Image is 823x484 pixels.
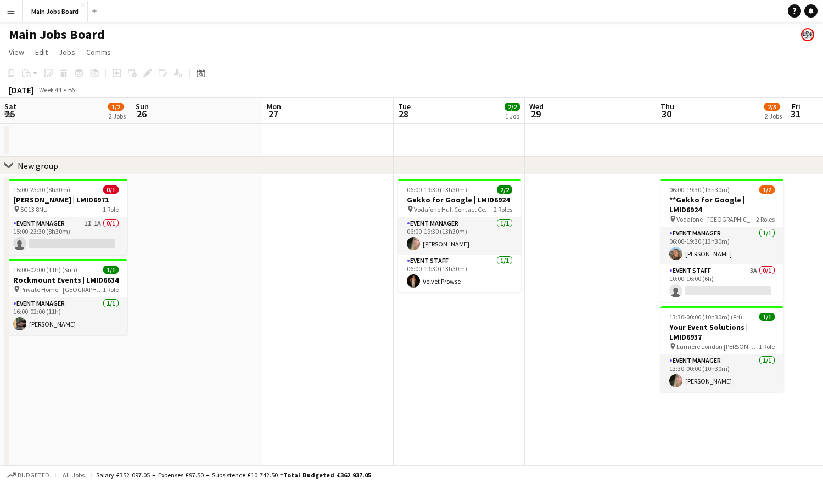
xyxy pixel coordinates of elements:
span: 1 Role [103,205,119,213]
span: Total Budgeted £362 937.05 [283,471,371,479]
button: Budgeted [5,469,51,481]
div: 1 Job [505,112,519,120]
span: SG13 8NU [20,205,48,213]
app-job-card: 13:30-00:00 (10h30m) (Fri)1/1Your Event Solutions | LMID6937 Lumiere London [PERSON_NAME]1 RoleEv... [660,306,783,392]
span: Fri [792,102,800,111]
span: 1/1 [103,266,119,274]
app-card-role: Event Manager1/116:00-02:00 (11h)[PERSON_NAME] [4,297,127,335]
span: Comms [86,47,111,57]
span: Week 44 [36,86,64,94]
span: 29 [528,108,544,120]
a: Jobs [54,45,80,59]
app-card-role: Event Staff1/106:00-19:30 (13h30m)Velvet Prowse [398,255,521,292]
app-job-card: 06:00-19:30 (13h30m)1/2**Gekko for Google | LMID6924 Vodafone - [GEOGRAPHIC_DATA]2 RolesEvent Man... [660,179,783,302]
span: All jobs [60,471,87,479]
app-card-role: Event Manager1/106:00-19:30 (13h30m)[PERSON_NAME] [660,227,783,264]
div: BST [68,86,79,94]
button: Main Jobs Board [23,1,88,22]
span: Tue [398,102,411,111]
div: Salary £352 097.05 + Expenses £97.50 + Subsistence £10 742.50 = [96,471,371,479]
div: New group [18,160,58,171]
div: 2 Jobs [765,112,782,120]
span: 06:00-19:30 (13h30m) [669,185,730,194]
div: 2 Jobs [109,112,126,120]
span: 2 Roles [494,205,512,213]
app-card-role: Event Manager1/113:30-00:00 (10h30m)[PERSON_NAME] [660,354,783,392]
h3: **Gekko for Google | LMID6924 [660,195,783,215]
span: Vodafone - [GEOGRAPHIC_DATA] [676,215,756,223]
span: 2/2 [497,185,512,194]
a: Comms [82,45,115,59]
span: 27 [265,108,281,120]
app-card-role: Event Manager1/106:00-19:30 (13h30m)[PERSON_NAME] [398,217,521,255]
span: 30 [659,108,674,120]
app-card-role: Event Manager1I1A0/115:00-23:30 (8h30m) [4,217,127,255]
a: View [4,45,29,59]
h3: Gekko for Google | LMID6924 [398,195,521,205]
span: Lumiere London [PERSON_NAME] [676,342,759,351]
span: 26 [134,108,149,120]
span: Wed [529,102,544,111]
span: 31 [790,108,800,120]
span: 15:00-23:30 (8h30m) [13,185,70,194]
span: 1 Role [759,342,775,351]
span: Private Home - [GEOGRAPHIC_DATA] [20,285,103,294]
app-job-card: 06:00-19:30 (13h30m)2/2Gekko for Google | LMID6924 Vodafone Hull Contact Centre2 RolesEvent Manag... [398,179,521,292]
h3: Your Event Solutions | LMID6937 [660,322,783,342]
span: Edit [35,47,48,57]
span: 28 [396,108,411,120]
span: 1/2 [759,185,775,194]
app-user-avatar: Alanya O'Donnell [801,28,814,41]
span: Sun [136,102,149,111]
div: [DATE] [9,85,34,95]
span: Sat [4,102,16,111]
span: Vodafone Hull Contact Centre [414,205,494,213]
h1: Main Jobs Board [9,26,105,43]
h3: [PERSON_NAME] | LMID6971 [4,195,127,205]
span: 25 [3,108,16,120]
span: 0/1 [103,185,119,194]
span: 1 Role [103,285,119,294]
span: 1/1 [759,313,775,321]
app-job-card: 16:00-02:00 (11h) (Sun)1/1Rockmount Events | LMID6634 Private Home - [GEOGRAPHIC_DATA]1 RoleEvent... [4,259,127,335]
span: 1/2 [108,103,124,111]
span: Thu [660,102,674,111]
span: 2 Roles [756,215,775,223]
span: Mon [267,102,281,111]
span: View [9,47,24,57]
app-job-card: 15:00-23:30 (8h30m)0/1[PERSON_NAME] | LMID6971 SG13 8NU1 RoleEvent Manager1I1A0/115:00-23:30 (8h30m) [4,179,127,255]
span: Jobs [59,47,75,57]
h3: Rockmount Events | LMID6634 [4,275,127,285]
span: Budgeted [18,471,49,479]
app-card-role: Event Staff3A0/110:00-16:00 (6h) [660,264,783,302]
span: 2/2 [505,103,520,111]
span: 06:00-19:30 (13h30m) [407,185,467,194]
span: 2/3 [764,103,780,111]
span: 16:00-02:00 (11h) (Sun) [13,266,77,274]
a: Edit [31,45,52,59]
span: 13:30-00:00 (10h30m) (Fri) [669,313,742,321]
